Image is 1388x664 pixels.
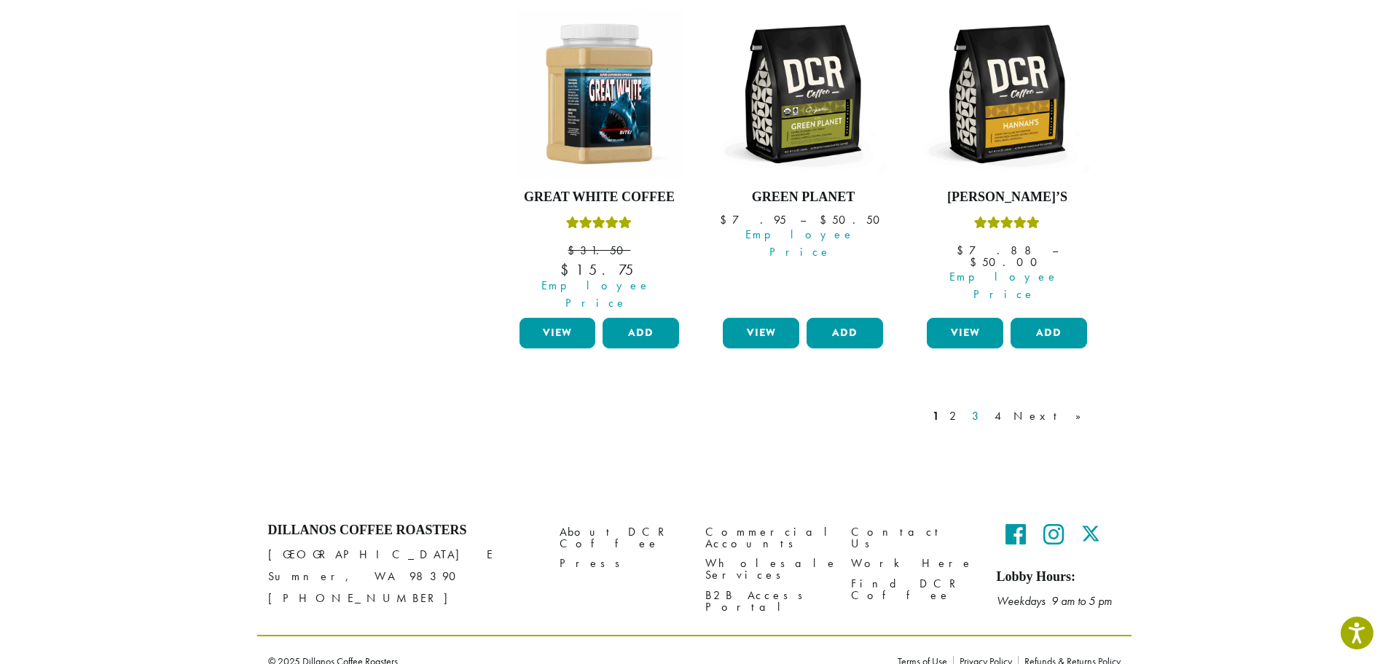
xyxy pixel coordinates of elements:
[969,407,987,425] a: 3
[705,585,829,617] a: B2B Access Portal
[1011,407,1094,425] a: Next »
[1052,243,1058,258] span: –
[516,190,683,206] h4: Great White Coffee
[560,554,683,574] a: Press
[568,243,580,258] span: $
[970,254,1044,270] bdi: 50.00
[807,318,883,348] button: Add
[705,523,829,554] a: Commercial Accounts
[705,554,829,585] a: Wholesale Services
[923,190,1091,206] h4: [PERSON_NAME]’s
[516,10,683,312] a: Great White CoffeeRated 5.00 out of 5 $31.50 Employee Price
[719,10,887,312] a: Green Planet Employee Price
[957,243,1038,258] bdi: 7.88
[974,214,1040,236] div: Rated 5.00 out of 5
[1011,318,1087,348] button: Add
[997,569,1121,585] h5: Lobby Hours:
[560,260,576,279] span: $
[603,318,679,348] button: Add
[560,523,683,554] a: About DCR Coffee
[719,190,887,206] h4: Green Planet
[566,214,632,236] div: Rated 5.00 out of 5
[560,260,638,279] bdi: 15.75
[820,212,832,227] span: $
[917,268,1091,303] span: Employee Price
[851,523,975,554] a: Contact Us
[946,407,965,425] a: 2
[927,318,1003,348] a: View
[851,574,975,605] a: Find DCR Coffee
[519,318,596,348] a: View
[268,544,538,609] p: [GEOGRAPHIC_DATA] E Sumner, WA 98390 [PHONE_NUMBER]
[723,318,799,348] a: View
[719,10,887,178] img: DCR-12oz-FTO-Green-Planet-Stock-scaled.png
[923,10,1091,312] a: [PERSON_NAME]’sRated 5.00 out of 5 Employee Price
[957,243,969,258] span: $
[800,212,806,227] span: –
[923,10,1091,178] img: DCR-12oz-Hannahs-Stock-scaled.png
[515,10,683,178] img: Great_White_Ground_Espresso_2.png
[851,554,975,574] a: Work Here
[720,212,786,227] bdi: 7.95
[713,226,887,261] span: Employee Price
[820,212,887,227] bdi: 50.50
[268,523,538,539] h4: Dillanos Coffee Roasters
[568,243,630,258] bdi: 31.50
[930,407,942,425] a: 1
[997,593,1112,609] em: Weekdays 9 am to 5 pm
[720,212,732,227] span: $
[970,254,982,270] span: $
[510,277,683,312] span: Employee Price
[992,407,1006,425] a: 4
